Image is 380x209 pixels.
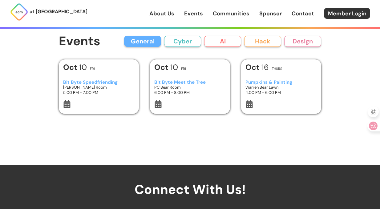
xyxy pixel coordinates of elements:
a: at [GEOGRAPHIC_DATA] [10,3,87,21]
h3: Warren Bear Lawn [245,85,317,90]
h3: PC Bear Room [154,85,226,90]
b: Oct [245,62,261,72]
h1: 10 [63,63,87,71]
a: About Us [149,10,174,18]
h2: Thurs [272,67,282,70]
h3: [PERSON_NAME] Room [63,85,135,90]
b: Oct [154,62,170,72]
button: Design [284,36,321,47]
a: Events [184,10,203,18]
button: AI [204,36,241,47]
button: Hack [244,36,281,47]
img: ACM Logo [10,3,28,21]
h3: Bit Byte Meet the Tree [154,80,226,85]
a: Sponsor [259,10,282,18]
button: General [124,36,161,47]
h1: Events [59,34,100,48]
h3: 5:00 PM - 7:00 PM [63,90,135,95]
h3: Pumpkins & Painting [245,80,317,85]
a: Contact [292,10,314,18]
button: Cyber [164,36,201,47]
h3: Bit Byte Speedfriending [63,80,135,85]
b: Oct [63,62,79,72]
h3: 6:00 PM - 8:00 PM [154,90,226,95]
a: Communities [213,10,249,18]
h2: Connect With Us! [72,165,308,197]
h2: Fri [90,67,95,70]
h1: 10 [154,63,178,71]
h3: 4:00 PM - 6:00 PM [245,90,317,95]
h2: Fri [181,67,186,70]
h1: 16 [245,63,269,71]
a: Member Login [324,8,370,19]
p: at [GEOGRAPHIC_DATA] [30,8,87,16]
